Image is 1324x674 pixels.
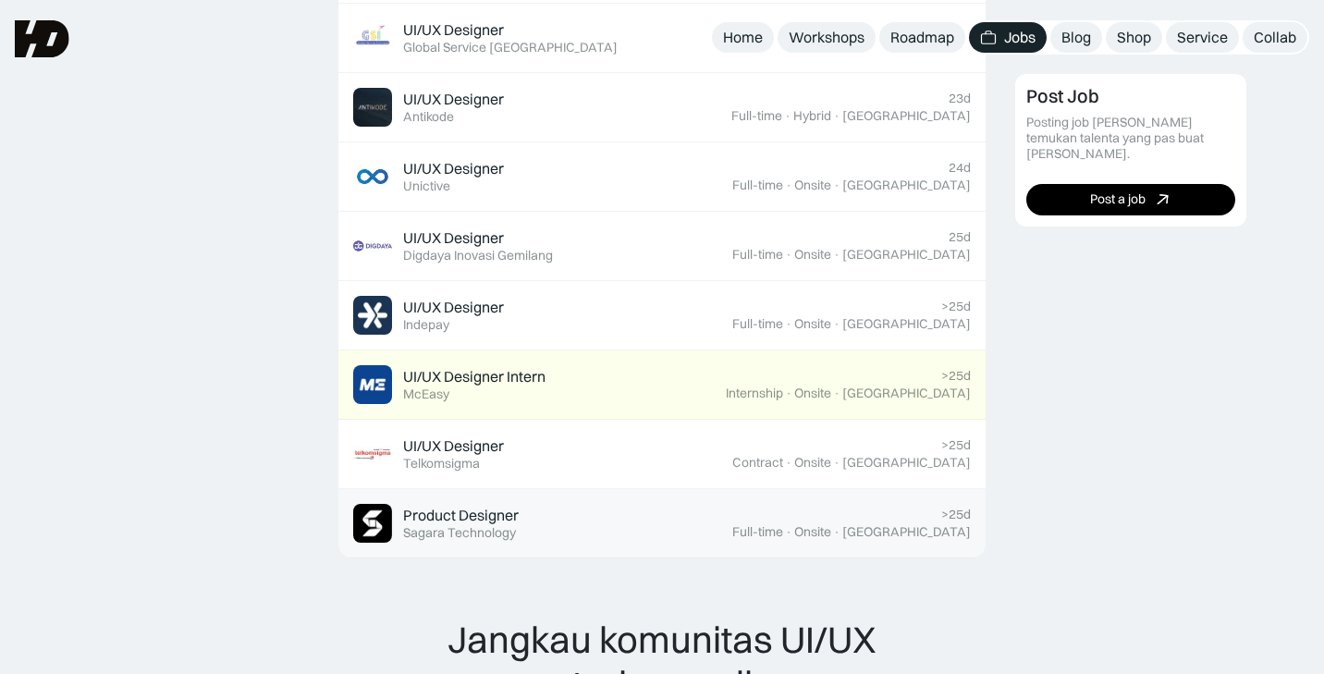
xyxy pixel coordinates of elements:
[785,524,792,540] div: ·
[1090,191,1146,207] div: Post a job
[842,316,971,332] div: [GEOGRAPHIC_DATA]
[338,212,986,281] a: Job ImageUI/UX DesignerDigdaya Inovasi Gemilang25dFull-time·Onsite·[GEOGRAPHIC_DATA]
[785,316,792,332] div: ·
[338,420,986,489] a: Job ImageUI/UX DesignerTelkomsigma>25dContract·Onsite·[GEOGRAPHIC_DATA]
[732,178,783,193] div: Full-time
[353,18,392,57] img: Job Image
[731,108,782,124] div: Full-time
[794,247,831,263] div: Onsite
[353,365,392,404] img: Job Image
[403,40,618,55] div: Global Service [GEOGRAPHIC_DATA]
[778,22,876,53] a: Workshops
[833,108,840,124] div: ·
[726,386,783,401] div: Internship
[842,178,971,193] div: [GEOGRAPHIC_DATA]
[794,178,831,193] div: Onsite
[338,4,986,73] a: Job ImageUI/UX DesignerGlobal Service [GEOGRAPHIC_DATA]22dFull-time·Onsite·[GEOGRAPHIC_DATA]
[403,436,504,456] div: UI/UX Designer
[353,435,392,473] img: Job Image
[785,247,792,263] div: ·
[353,157,392,196] img: Job Image
[794,386,831,401] div: Onsite
[403,525,516,541] div: Sagara Technology
[403,109,454,125] div: Antikode
[338,489,986,558] a: Job ImageProduct DesignerSagara Technology>25dFull-time·Onsite·[GEOGRAPHIC_DATA]
[949,160,971,176] div: 24d
[403,159,504,178] div: UI/UX Designer
[732,316,783,332] div: Full-time
[969,22,1047,53] a: Jobs
[1004,28,1036,47] div: Jobs
[338,350,986,420] a: Job ImageUI/UX Designer InternMcEasy>25dInternship·Onsite·[GEOGRAPHIC_DATA]
[785,178,792,193] div: ·
[403,228,504,248] div: UI/UX Designer
[879,22,965,53] a: Roadmap
[785,455,792,471] div: ·
[732,455,783,471] div: Contract
[403,456,480,472] div: Telkomsigma
[833,316,840,332] div: ·
[941,437,971,453] div: >25d
[1243,22,1307,53] a: Collab
[842,386,971,401] div: [GEOGRAPHIC_DATA]
[353,227,392,265] img: Job Image
[732,247,783,263] div: Full-time
[403,20,504,40] div: UI/UX Designer
[353,296,392,335] img: Job Image
[842,524,971,540] div: [GEOGRAPHIC_DATA]
[1061,28,1091,47] div: Blog
[338,142,986,212] a: Job ImageUI/UX DesignerUnictive24dFull-time·Onsite·[GEOGRAPHIC_DATA]
[833,524,840,540] div: ·
[1177,28,1228,47] div: Service
[712,22,774,53] a: Home
[842,247,971,263] div: [GEOGRAPHIC_DATA]
[403,178,450,194] div: Unictive
[1026,85,1099,107] div: Post Job
[732,524,783,540] div: Full-time
[833,178,840,193] div: ·
[1254,28,1296,47] div: Collab
[833,455,840,471] div: ·
[941,299,971,314] div: >25d
[403,248,553,263] div: Digdaya Inovasi Gemilang
[833,247,840,263] div: ·
[1106,22,1162,53] a: Shop
[403,386,449,402] div: McEasy
[338,281,986,350] a: Job ImageUI/UX DesignerIndepay>25dFull-time·Onsite·[GEOGRAPHIC_DATA]
[842,108,971,124] div: [GEOGRAPHIC_DATA]
[403,367,546,386] div: UI/UX Designer Intern
[1117,28,1151,47] div: Shop
[949,91,971,106] div: 23d
[353,88,392,127] img: Job Image
[833,386,840,401] div: ·
[890,28,954,47] div: Roadmap
[403,317,449,333] div: Indepay
[1166,22,1239,53] a: Service
[794,455,831,471] div: Onsite
[1026,115,1235,161] div: Posting job [PERSON_NAME] temukan talenta yang pas buat [PERSON_NAME].
[784,108,791,124] div: ·
[338,73,986,142] a: Job ImageUI/UX DesignerAntikode23dFull-time·Hybrid·[GEOGRAPHIC_DATA]
[723,28,763,47] div: Home
[793,108,831,124] div: Hybrid
[403,90,504,109] div: UI/UX Designer
[353,504,392,543] img: Job Image
[403,506,519,525] div: Product Designer
[785,386,792,401] div: ·
[1026,183,1235,214] a: Post a job
[1050,22,1102,53] a: Blog
[941,507,971,522] div: >25d
[794,316,831,332] div: Onsite
[941,368,971,384] div: >25d
[789,28,864,47] div: Workshops
[794,524,831,540] div: Onsite
[842,455,971,471] div: [GEOGRAPHIC_DATA]
[403,298,504,317] div: UI/UX Designer
[949,229,971,245] div: 25d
